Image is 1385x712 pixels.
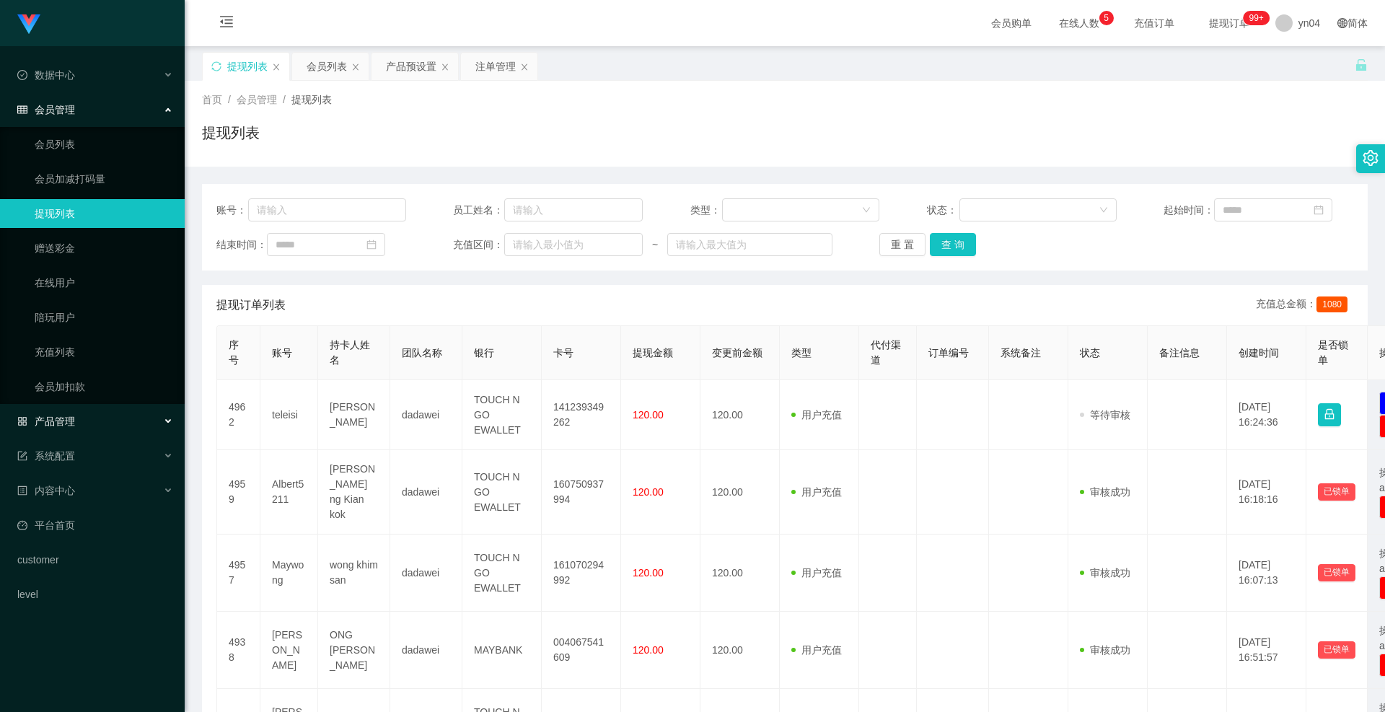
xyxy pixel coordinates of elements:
span: 系统备注 [1001,347,1041,359]
i: 图标: close [272,63,281,71]
a: level [17,580,173,609]
td: dadawei [390,535,462,612]
span: 用户充值 [791,486,842,498]
span: 充值订单 [1127,18,1182,28]
span: 状态： [927,203,959,218]
span: 代付渠道 [871,339,901,366]
span: 卡号 [553,347,573,359]
td: 004067541609 [542,612,621,689]
span: 是否锁单 [1318,339,1348,366]
td: [DATE] 16:51:57 [1227,612,1306,689]
td: dadawei [390,450,462,535]
span: 结束时间： [216,237,267,252]
i: 图标: close [520,63,529,71]
span: 审核成功 [1080,567,1130,579]
span: 120.00 [633,567,664,579]
span: 120.00 [633,644,664,656]
i: 图标: sync [211,61,221,71]
span: 120.00 [633,486,664,498]
span: 状态 [1080,347,1100,359]
td: teleisi [260,380,318,450]
i: 图标: calendar [1314,205,1324,215]
span: 银行 [474,347,494,359]
span: 备注信息 [1159,347,1200,359]
td: 4959 [217,450,260,535]
span: 用户充值 [791,567,842,579]
span: / [283,94,286,105]
div: 产品预设置 [386,53,436,80]
td: 4957 [217,535,260,612]
button: 已锁单 [1318,641,1355,659]
input: 请输入最大值为 [667,233,832,256]
a: 会员列表 [35,130,173,159]
span: 审核成功 [1080,644,1130,656]
td: [PERSON_NAME] [260,612,318,689]
span: 提现列表 [291,94,332,105]
input: 请输入最小值为 [504,233,643,256]
i: 图标: down [862,206,871,216]
span: 审核成功 [1080,486,1130,498]
i: 图标: form [17,451,27,461]
span: 持卡人姓名 [330,339,370,366]
span: 序号 [229,339,239,366]
span: 类型 [791,347,812,359]
span: 变更前金额 [712,347,762,359]
a: 提现列表 [35,199,173,228]
a: 图标: dashboard平台首页 [17,511,173,540]
span: 产品管理 [17,416,75,427]
td: [PERSON_NAME] [318,380,390,450]
span: 提现订单 [1202,18,1257,28]
span: 创建时间 [1239,347,1279,359]
td: Albert5211 [260,450,318,535]
td: wong khim san [318,535,390,612]
span: 团队名称 [402,347,442,359]
sup: 5 [1099,11,1114,25]
span: 用户充值 [791,409,842,421]
span: / [228,94,231,105]
i: 图标: down [1099,206,1108,216]
img: logo.9652507e.png [17,14,40,35]
span: 首页 [202,94,222,105]
a: 充值列表 [35,338,173,366]
td: TOUCH N GO EWALLET [462,380,542,450]
span: 系统配置 [17,450,75,462]
div: 注单管理 [475,53,516,80]
a: 赠送彩金 [35,234,173,263]
td: 4962 [217,380,260,450]
i: 图标: profile [17,485,27,496]
i: 图标: check-circle-o [17,70,27,80]
a: 陪玩用户 [35,303,173,332]
td: 160750937994 [542,450,621,535]
input: 请输入 [248,198,406,221]
i: 图标: setting [1363,150,1379,166]
i: 图标: appstore-o [17,416,27,426]
span: ~ [643,237,667,252]
span: 120.00 [633,409,664,421]
button: 已锁单 [1318,483,1355,501]
p: 5 [1104,11,1109,25]
a: 在线用户 [35,268,173,297]
div: 会员列表 [307,53,347,80]
button: 已锁单 [1318,564,1355,581]
span: 用户充值 [791,644,842,656]
td: 120.00 [700,450,780,535]
input: 请输入 [504,198,643,221]
td: [PERSON_NAME] ng Kian kok [318,450,390,535]
span: 账号： [216,203,248,218]
i: 图标: close [441,63,449,71]
span: 订单编号 [928,347,969,359]
i: 图标: unlock [1355,58,1368,71]
td: [DATE] 16:18:16 [1227,450,1306,535]
td: [DATE] 16:07:13 [1227,535,1306,612]
td: 120.00 [700,535,780,612]
a: 会员加扣款 [35,372,173,401]
td: TOUCH N GO EWALLET [462,535,542,612]
td: [DATE] 16:24:36 [1227,380,1306,450]
h1: 提现列表 [202,122,260,144]
span: 提现金额 [633,347,673,359]
td: ONG [PERSON_NAME] [318,612,390,689]
td: dadawei [390,612,462,689]
span: 会员管理 [17,104,75,115]
button: 重 置 [879,233,925,256]
i: 图标: table [17,105,27,115]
